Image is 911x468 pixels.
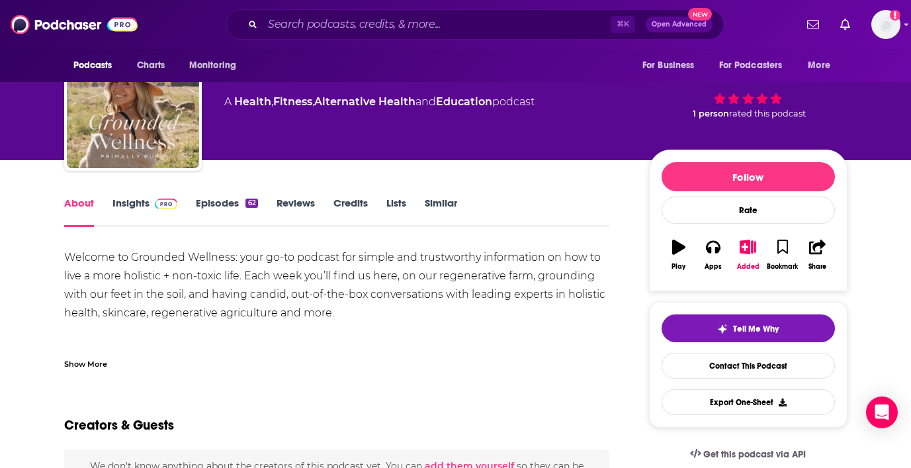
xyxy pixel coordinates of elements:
a: Show notifications dropdown [835,13,855,36]
a: Credits [333,197,368,227]
a: Show notifications dropdown [802,13,824,36]
img: tell me why sparkle [717,324,728,334]
div: Open Intercom Messenger [866,397,898,428]
button: Show profile menu [871,10,900,39]
button: Apps [696,231,730,279]
span: For Business [642,56,695,75]
div: Rate [662,197,835,224]
div: A podcast [224,94,535,110]
button: open menu [633,53,711,78]
div: 55 1 personrated this podcast [649,45,847,127]
svg: Add a profile image [890,10,900,21]
a: Lists [386,197,406,227]
button: open menu [180,53,253,78]
button: Play [662,231,696,279]
span: and [415,95,436,108]
button: open menu [711,53,802,78]
span: Open Advanced [652,21,707,28]
span: ⌘ K [611,16,635,33]
span: Get this podcast via API [703,449,806,460]
img: User Profile [871,10,900,39]
span: Tell Me Why [733,324,779,334]
div: Apps [705,263,722,271]
button: Open AdvancedNew [646,17,713,32]
img: Grounded Wellness by Primally Pure [67,36,199,168]
div: 62 [245,199,257,208]
button: Bookmark [765,231,800,279]
button: open menu [799,53,847,78]
span: Podcasts [73,56,112,75]
a: Similar [425,197,457,227]
div: Bookmark [767,263,798,271]
span: rated this podcast [729,109,806,118]
img: Podchaser - Follow, Share and Rate Podcasts [11,12,138,37]
a: Health [234,95,271,108]
img: Podchaser Pro [155,199,178,209]
a: Reviews [277,197,315,227]
a: About [64,197,94,227]
h2: Creators & Guests [64,417,174,434]
a: Alternative Health [314,95,415,108]
a: Contact This Podcast [662,353,835,379]
input: Search podcasts, credits, & more... [263,14,611,35]
a: Charts [128,53,173,78]
div: Added [737,263,759,271]
span: Monitoring [189,56,236,75]
button: Export One-Sheet [662,389,835,415]
span: For Podcasters [719,56,783,75]
span: New [688,8,712,21]
button: tell me why sparkleTell Me Why [662,314,835,342]
span: More [808,56,830,75]
button: Follow [662,162,835,191]
span: Logged in as addi44 [871,10,900,39]
div: Search podcasts, credits, & more... [226,9,724,40]
a: Fitness [273,95,312,108]
span: , [271,95,273,108]
a: Episodes62 [196,197,257,227]
a: Education [436,95,492,108]
span: , [312,95,314,108]
div: Share [808,263,826,271]
button: open menu [64,53,130,78]
span: 1 person [693,109,729,118]
button: Added [730,231,765,279]
span: Charts [137,56,165,75]
a: InsightsPodchaser Pro [112,197,178,227]
div: Play [672,263,685,271]
button: Share [800,231,834,279]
